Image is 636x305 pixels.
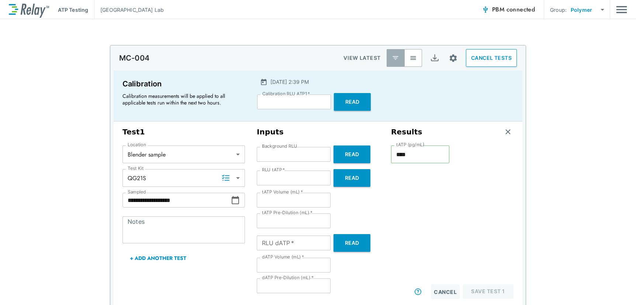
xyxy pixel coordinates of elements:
[122,147,245,162] div: Blender sample
[262,167,285,172] label: RLU tATP
[262,91,310,96] label: Calibration RLU ATP1
[122,193,231,208] input: Choose date, selected date is Oct 1, 2025
[333,169,370,187] button: Read
[409,54,417,62] img: View All
[334,93,371,111] button: Read
[550,6,567,14] p: Group:
[262,254,304,260] label: dATP Volume (mL)
[517,283,629,299] iframe: Resource center
[430,54,439,63] img: Export Icon
[122,171,245,185] div: QG21S
[343,54,381,62] p: VIEW LATEST
[122,78,244,90] p: Calibration
[333,145,370,163] button: Read
[262,275,314,280] label: dATP Pre-Dilution (mL)
[58,6,88,14] p: ATP Testing
[122,93,241,106] p: Calibration measurements will be applied to all applicable tests run within the next two hours.
[122,249,194,267] button: + Add Another Test
[257,127,379,137] h3: Inputs
[119,54,149,62] p: MC-004
[507,5,535,14] span: connected
[270,78,309,86] p: [DATE] 2:39 PM
[392,54,399,62] img: Latest
[443,48,463,68] button: Site setup
[262,210,312,215] label: tATP Pre-Dilution (mL)
[396,142,425,147] label: tATP (pg/mL)
[466,49,517,67] button: CANCEL TESTS
[333,234,370,252] button: Read
[492,4,535,15] span: PBM
[128,166,144,171] label: Test Kit
[122,127,245,137] h3: Test 1
[260,78,267,86] img: Calender Icon
[449,54,458,63] img: Settings Icon
[616,3,627,17] button: Main menu
[616,3,627,17] img: Drawer Icon
[479,2,538,17] button: PBM connected
[431,284,460,299] button: Cancel
[482,6,489,13] img: Connected Icon
[100,6,164,14] p: [GEOGRAPHIC_DATA] Lab
[9,2,49,18] img: LuminUltra Relay
[426,49,443,67] button: Export
[262,189,303,195] label: tATP Volume (mL)
[504,128,512,136] img: Remove
[128,189,146,195] label: Sampled
[391,127,422,137] h3: Results
[262,144,297,149] label: Background RLU
[128,142,146,147] label: Location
